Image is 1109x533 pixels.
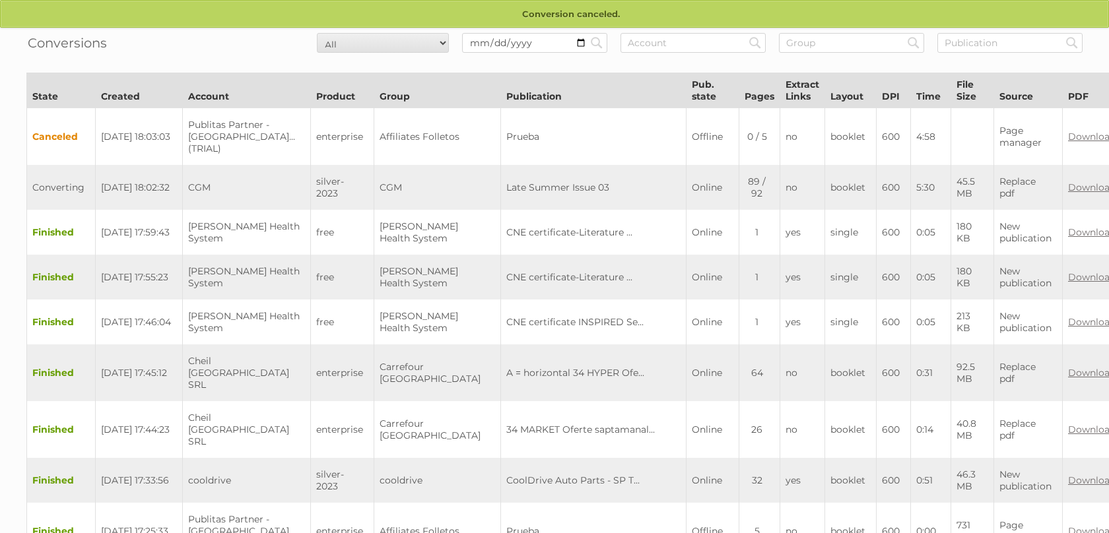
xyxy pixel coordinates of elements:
[739,299,780,344] td: 1
[877,73,911,108] th: DPI
[101,367,167,379] span: [DATE] 17:45:12
[825,458,877,503] td: booklet
[27,299,96,344] td: Finished
[687,108,739,166] td: Offline
[780,165,825,210] td: no
[501,299,687,344] td: CNE certificate INSPIRED Se...
[739,255,780,299] td: 1
[951,210,994,255] td: 180 KB
[27,401,96,458] td: Finished
[374,210,501,255] td: [PERSON_NAME] Health System
[739,108,780,166] td: 0 / 5
[825,210,877,255] td: single
[994,401,1063,458] td: Replace pdf
[904,33,924,53] input: Search
[311,210,374,255] td: free
[687,165,739,210] td: Online
[462,33,607,53] input: Date
[374,299,501,344] td: [PERSON_NAME] Health System
[183,344,311,401] td: Cheil [GEOGRAPHIC_DATA] SRL
[501,401,687,458] td: 34 MARKET Oferte saptamanal...
[27,344,96,401] td: Finished
[877,458,911,503] td: 600
[779,33,924,53] input: Group
[374,73,501,108] th: Group
[825,255,877,299] td: single
[877,344,911,401] td: 600
[27,458,96,503] td: Finished
[911,108,951,166] td: 4:58
[911,255,951,299] td: 0:05
[739,401,780,458] td: 26
[311,458,374,503] td: silver-2023
[311,401,374,458] td: enterprise
[27,210,96,255] td: Finished
[621,33,766,53] input: Account
[101,226,170,238] span: [DATE] 17:59:43
[687,458,739,503] td: Online
[911,344,951,401] td: 0:31
[1062,33,1082,53] input: Search
[183,210,311,255] td: [PERSON_NAME] Health System
[101,316,171,328] span: [DATE] 17:46:04
[911,165,951,210] td: 5:30
[501,255,687,299] td: CNE certificate-Literature ...
[27,165,96,210] td: Converting
[101,423,170,435] span: [DATE] 17:44:23
[101,131,170,142] span: [DATE] 18:03:03
[911,73,951,108] th: Time
[687,73,739,108] th: Pub. state
[994,458,1063,503] td: New publication
[501,108,687,166] td: Prueba
[687,299,739,344] td: Online
[994,73,1063,108] th: Source
[877,401,911,458] td: 600
[780,210,825,255] td: yes
[877,299,911,344] td: 600
[951,73,994,108] th: File Size
[994,210,1063,255] td: New publication
[877,165,911,210] td: 600
[739,458,780,503] td: 32
[687,344,739,401] td: Online
[739,165,780,210] td: 89 / 92
[501,210,687,255] td: CNE certificate-Literature ...
[911,210,951,255] td: 0:05
[183,299,311,344] td: [PERSON_NAME] Health System
[374,458,501,503] td: cooldrive
[911,401,951,458] td: 0:14
[311,108,374,166] td: enterprise
[27,108,96,166] td: Canceled
[780,458,825,503] td: yes
[739,344,780,401] td: 64
[183,108,311,166] td: Publitas Partner - [GEOGRAPHIC_DATA]... (TRIAL)
[311,165,374,210] td: silver-2023
[374,108,501,166] td: Affiliates Folletos
[183,401,311,458] td: Cheil [GEOGRAPHIC_DATA] SRL
[183,165,311,210] td: CGM
[825,108,877,166] td: booklet
[101,271,168,283] span: [DATE] 17:55:23
[687,401,739,458] td: Online
[587,33,607,53] input: Search
[183,458,311,503] td: cooldrive
[1,1,1108,28] p: Conversion canceled.
[780,73,825,108] th: Extract Links
[951,255,994,299] td: 180 KB
[745,33,765,53] input: Search
[687,255,739,299] td: Online
[780,255,825,299] td: yes
[27,73,96,108] th: State
[311,255,374,299] td: free
[501,165,687,210] td: Late Summer Issue 03
[780,108,825,166] td: no
[374,401,501,458] td: Carrefour [GEOGRAPHIC_DATA]
[501,344,687,401] td: A = horizontal 34 HYPER Ofe...
[739,210,780,255] td: 1
[911,299,951,344] td: 0:05
[27,255,96,299] td: Finished
[311,344,374,401] td: enterprise
[951,344,994,401] td: 92.5 MB
[183,73,311,108] th: Account
[825,299,877,344] td: single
